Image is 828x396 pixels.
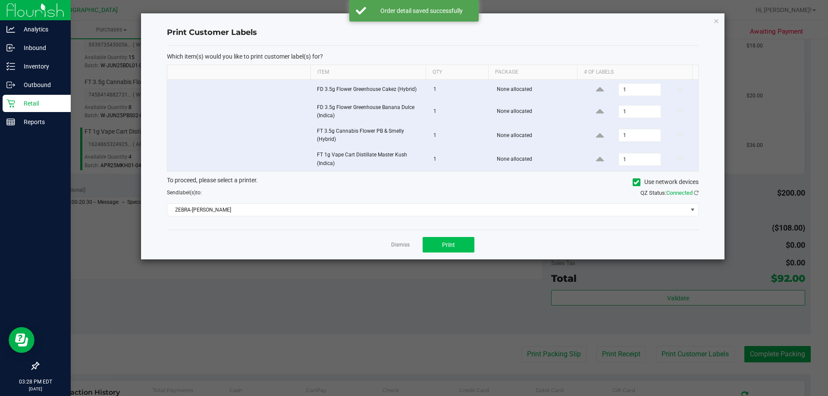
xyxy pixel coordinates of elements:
[492,100,582,124] td: None allocated
[6,99,15,108] inline-svg: Retail
[428,124,492,147] td: 1
[442,241,455,248] span: Print
[312,147,428,171] td: FT 1g Vape Cart Distillate Master Kush (Indica)
[160,176,705,189] div: To proceed, please select a printer.
[633,178,699,187] label: Use network devices
[492,80,582,100] td: None allocated
[167,190,202,196] span: Send to:
[6,44,15,52] inline-svg: Inbound
[15,117,67,127] p: Reports
[6,81,15,89] inline-svg: Outbound
[4,378,67,386] p: 03:28 PM EDT
[15,80,67,90] p: Outbound
[492,124,582,147] td: None allocated
[167,27,699,38] h4: Print Customer Labels
[312,100,428,124] td: FD 3.5g Flower Greenhouse Banana Dulce (Indica)
[6,118,15,126] inline-svg: Reports
[640,190,699,196] span: QZ Status:
[666,190,693,196] span: Connected
[312,124,428,147] td: FT 3.5g Cannabis Flower PB & Smelly (Hybrid)
[577,65,692,80] th: # of labels
[428,80,492,100] td: 1
[391,241,410,249] a: Dismiss
[15,43,67,53] p: Inbound
[428,100,492,124] td: 1
[15,61,67,72] p: Inventory
[179,190,196,196] span: label(s)
[6,62,15,71] inline-svg: Inventory
[310,65,426,80] th: Item
[4,386,67,392] p: [DATE]
[423,237,474,253] button: Print
[6,25,15,34] inline-svg: Analytics
[488,65,577,80] th: Package
[312,80,428,100] td: FD 3.5g Flower Greenhouse Cakez (Hybrid)
[15,98,67,109] p: Retail
[167,204,687,216] span: ZEBRA-[PERSON_NAME]
[167,53,699,60] p: Which item(s) would you like to print customer label(s) for?
[15,24,67,34] p: Analytics
[9,327,34,353] iframe: Resource center
[371,6,472,15] div: Order detail saved successfully
[428,147,492,171] td: 1
[426,65,488,80] th: Qty
[492,147,582,171] td: None allocated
